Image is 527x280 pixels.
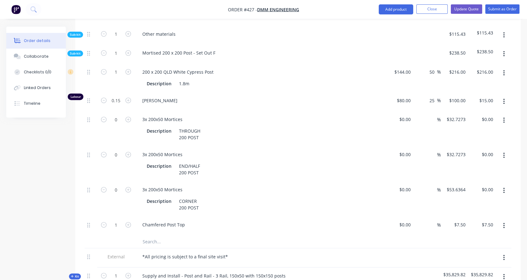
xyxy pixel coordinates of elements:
[24,38,50,44] div: Order details
[443,50,466,56] span: $238.50
[69,273,81,279] div: Kit
[144,197,174,206] div: Description
[137,67,219,77] div: 200 x 200 QLD White Cypress Post
[137,150,187,159] div: 3x 200x50 Mortices
[471,29,493,36] span: $115.43
[177,126,203,142] div: THROUGH 200 POST
[24,85,51,91] div: Linked Orders
[142,235,268,248] input: Search...
[144,79,174,88] div: Description
[228,7,257,13] span: Order #427 -
[257,7,299,13] a: DMM Engineering
[471,48,493,55] span: $238.50
[70,51,81,56] span: Sub-kit
[24,69,51,75] div: Checklists 0/0
[437,186,441,193] span: %
[142,97,383,104] span: [PERSON_NAME]
[137,48,220,57] div: Mortised 200 x 200 Post - Set Out F
[6,80,66,96] button: Linked Orders
[379,4,413,14] button: Add product
[451,4,482,14] button: Update Quote
[6,64,66,80] button: Checklists 0/0
[416,4,448,14] button: Close
[471,271,493,278] span: $35,829.82
[177,79,192,88] div: 1.8m
[437,68,441,76] span: %
[137,185,187,194] div: 3x 200x50 Mortices
[437,221,441,229] span: %
[137,29,181,39] div: Other materials
[443,271,466,278] span: $35,829.82
[437,116,441,123] span: %
[144,161,174,171] div: Description
[6,96,66,111] button: Timeline
[24,54,49,59] div: Collaborate
[68,93,83,100] div: Labour
[437,151,441,158] span: %
[67,50,83,56] div: Sub-kit
[71,274,79,279] span: Kit
[485,4,519,14] button: Submit as Order
[177,161,203,177] div: END/HALF 200 POST
[67,32,83,38] div: Sub-kit
[70,32,81,37] span: Sub-kit
[137,115,187,124] div: 3x 200x50 Mortices
[11,5,21,14] img: Factory
[137,252,233,261] div: *All pricing is subject to a final site visit*
[144,126,174,135] div: Description
[443,31,466,37] span: $115.43
[6,49,66,64] button: Collaborate
[437,97,441,104] span: %
[137,220,190,229] div: Chamfered Post Top
[24,101,40,106] div: Timeline
[100,253,132,260] span: External
[6,33,66,49] button: Order details
[177,197,201,212] div: CORNER 200 POST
